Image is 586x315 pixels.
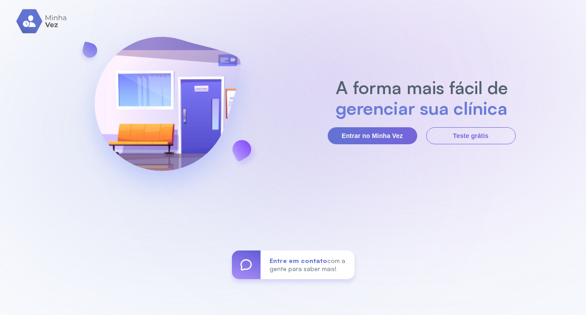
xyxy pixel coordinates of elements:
button: Teste grátis [426,127,516,144]
a: Entre em contatocom a gente para saber mais! [232,250,355,279]
img: banner-login.svg [71,13,264,208]
button: Entrar no Minha Vez [328,127,417,144]
img: logo.svg [16,9,68,34]
span: Entre em contato [269,257,327,264]
h2: A forma mais fácil de [331,77,512,98]
h2: gerenciar sua clínica [331,98,512,118]
div: com a gente para saber mais! [261,250,355,279]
